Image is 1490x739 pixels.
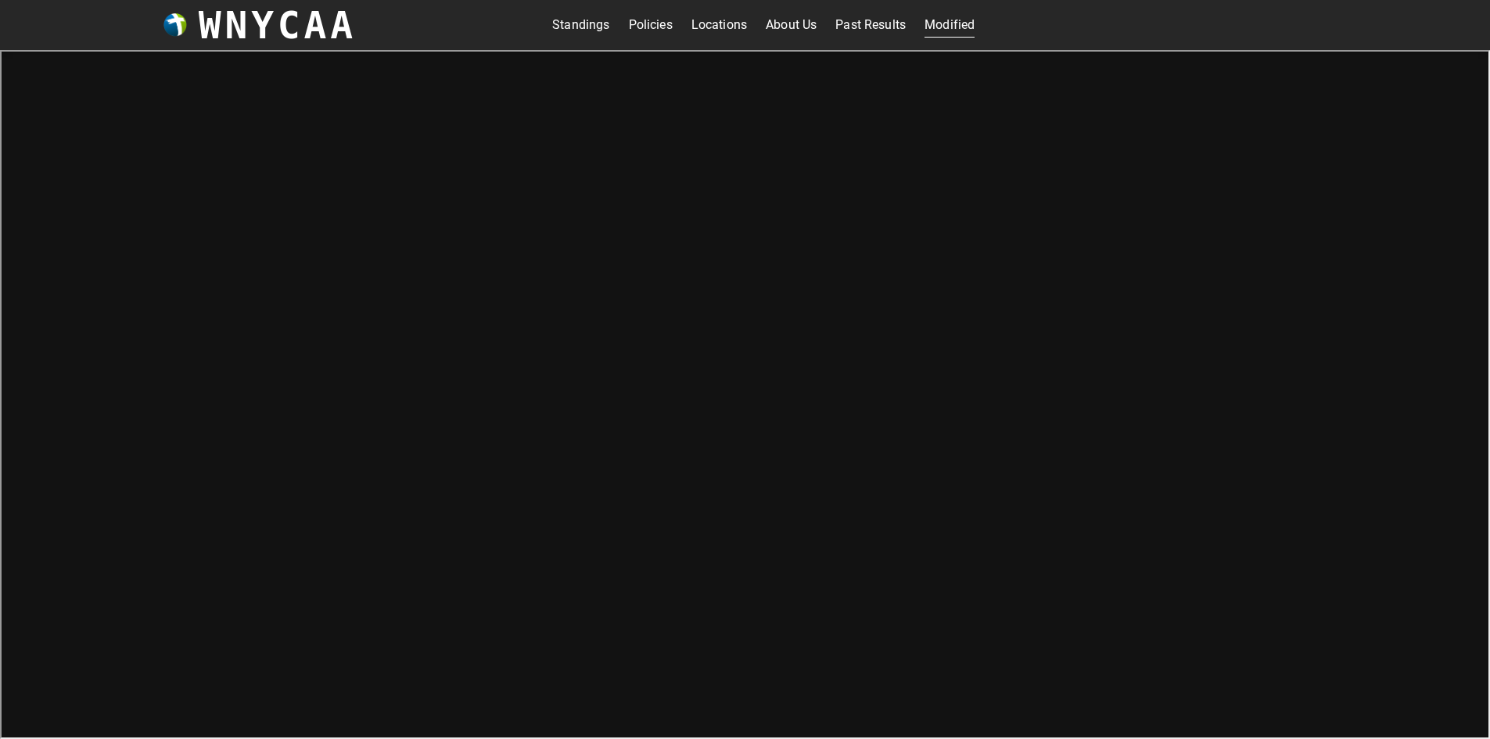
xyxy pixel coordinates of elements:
a: Policies [629,13,673,38]
a: Locations [691,13,747,38]
img: wnycaaBall.png [163,13,187,37]
a: About Us [766,13,817,38]
a: Standings [552,13,609,38]
a: Modified [925,13,975,38]
a: Past Results [835,13,906,38]
h3: WNYCAA [199,3,357,47]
